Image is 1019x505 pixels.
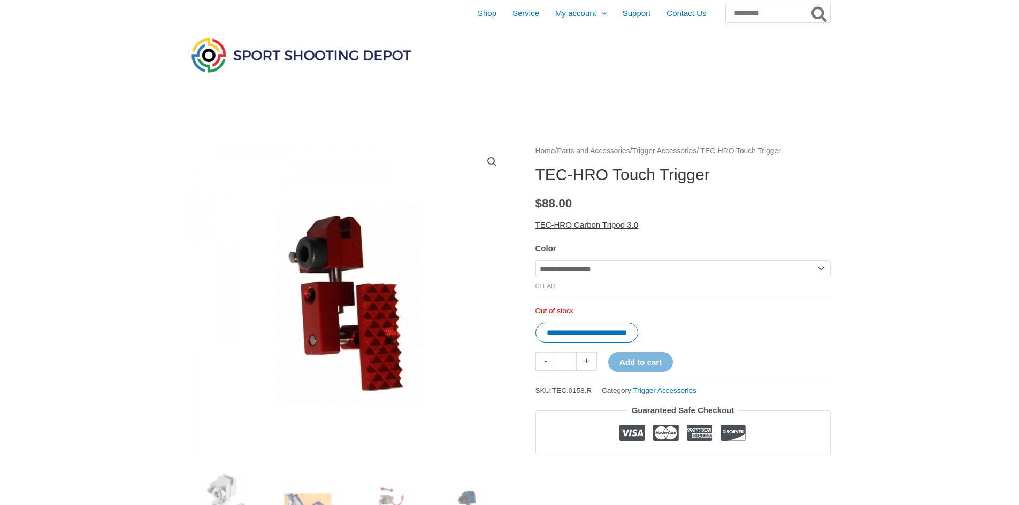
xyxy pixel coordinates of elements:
[535,352,556,371] a: -
[535,144,831,158] nav: Breadcrumb
[557,147,630,155] a: Parts and Accessories
[535,283,556,289] a: Clear options
[632,147,697,155] a: Trigger Accessories
[535,165,831,184] h1: TEC-HRO Touch Trigger
[552,386,592,394] span: TEC.0158.R
[633,386,696,394] a: Trigger Accessories
[602,384,696,397] span: Category:
[189,35,413,75] img: Sport Shooting Depot
[535,197,572,210] bdi: 88.00
[535,384,592,397] span: SKU:
[535,147,555,155] a: Home
[535,197,542,210] span: $
[482,152,502,172] a: View full-screen image gallery
[535,244,556,253] label: Color
[535,220,639,229] a: TEC-HRO Carbon Tripod 3.0
[608,352,673,372] button: Add to cart
[809,4,830,22] button: Search
[627,403,739,418] legend: Guaranteed Safe Checkout
[577,352,597,371] a: +
[556,352,577,371] input: Product quantity
[535,306,831,316] p: Out of stock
